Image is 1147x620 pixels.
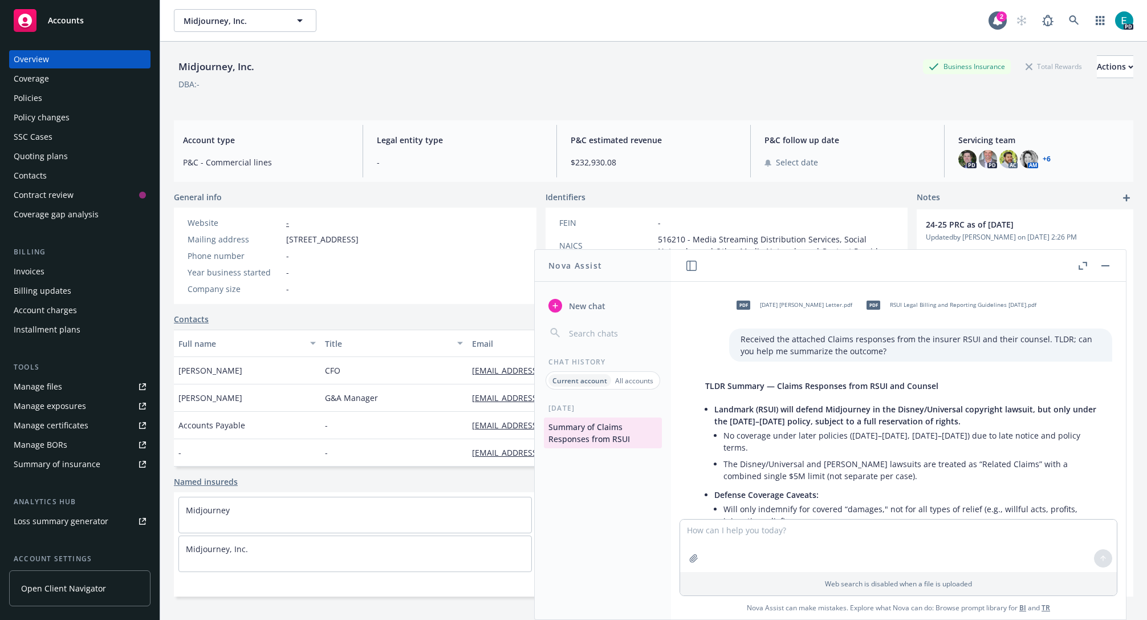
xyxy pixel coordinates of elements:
[14,108,70,127] div: Policy changes
[1043,156,1051,163] a: +6
[9,496,151,508] div: Analytics hub
[958,150,977,168] img: photo
[14,378,62,396] div: Manage files
[729,291,855,319] div: pdf[DATE] [PERSON_NAME] Letter.pdf
[186,505,230,516] a: Midjourney
[286,283,289,295] span: -
[178,447,181,459] span: -
[741,333,1101,357] p: Received the attached Claims responses from the insurer RSUI and their counsel. TLDR; can you hel...
[48,16,84,25] span: Accounts
[472,392,615,403] a: [EMAIL_ADDRESS][DOMAIN_NAME]
[188,283,282,295] div: Company size
[286,217,289,228] a: -
[926,248,1080,270] a: [URL][DOMAIN_NAME][EMAIL_ADDRESS][PERSON_NAME][DOMAIN_NAME]
[9,512,151,530] a: Loss summary generator
[174,9,316,32] button: Midjourney, Inc.
[174,330,320,357] button: Full name
[14,186,74,204] div: Contract review
[1120,191,1133,205] a: add
[174,191,222,203] span: General info
[764,134,930,146] span: P&C follow up date
[183,134,349,146] span: Account type
[472,365,615,376] a: [EMAIL_ADDRESS][DOMAIN_NAME]
[979,150,997,168] img: photo
[9,5,151,37] a: Accounts
[687,579,1110,589] p: Web search is disabled when a file is uploaded
[9,246,151,258] div: Billing
[325,447,328,459] span: -
[926,232,1124,242] span: Updated by [PERSON_NAME] on [DATE] 2:26 PM
[14,512,108,530] div: Loss summary generator
[286,250,289,262] span: -
[472,447,615,458] a: [EMAIL_ADDRESS][DOMAIN_NAME]
[14,147,68,165] div: Quoting plans
[1115,11,1133,30] img: photo
[776,156,818,168] span: Select date
[737,301,750,309] span: pdf
[14,205,99,224] div: Coverage gap analysis
[325,338,450,350] div: Title
[14,282,71,300] div: Billing updates
[705,380,938,391] span: TLDR Summary — Claims Responses from RSUI and Counsel
[859,291,1039,319] div: pdfRSUI Legal Billing and Reporting Guidelines [DATE].pdf
[9,553,151,565] div: Account settings
[548,260,602,271] h1: Nova Assist
[14,416,88,435] div: Manage certificates
[9,397,151,415] a: Manage exposures
[188,233,282,245] div: Mailing address
[999,150,1018,168] img: photo
[9,378,151,396] a: Manage files
[9,282,151,300] a: Billing updates
[14,128,52,146] div: SSC Cases
[9,416,151,435] a: Manage certificates
[467,330,712,357] button: Email
[174,59,259,74] div: Midjourney, Inc.
[544,418,662,448] button: Summary of Claims Responses from RSUI
[567,325,657,341] input: Search chats
[377,134,543,146] span: Legal entity type
[325,392,378,404] span: G&A Manager
[14,321,80,339] div: Installment plans
[9,321,151,339] a: Installment plans
[1042,603,1050,613] a: TR
[1097,56,1133,78] div: Actions
[9,262,151,281] a: Invoices
[723,456,1101,484] li: The Disney/Universal and [PERSON_NAME] lawsuits are treated as “Related Claims” with a combined s...
[9,455,151,473] a: Summary of insurance
[923,59,1011,74] div: Business Insurance
[1089,9,1112,32] a: Switch app
[174,313,209,325] a: Contacts
[546,191,585,203] span: Identifiers
[14,262,44,281] div: Invoices
[867,301,880,309] span: pdf
[1097,55,1133,78] button: Actions
[535,357,671,367] div: Chat History
[9,205,151,224] a: Coverage gap analysis
[472,420,615,431] a: [EMAIL_ADDRESS][DOMAIN_NAME]
[186,544,248,554] a: Midjourney, Inc.
[917,209,1133,280] div: 24-25 PRC as of [DATE]Updatedby [PERSON_NAME] on [DATE] 2:26 PM[URL][DOMAIN_NAME][EMAIL_ADDRESS][...
[9,50,151,68] a: Overview
[14,397,86,415] div: Manage exposures
[714,404,1096,427] span: Landmark (RSUI) will defend Midjourney in the Disney/Universal copyright lawsuit, but only under ...
[9,147,151,165] a: Quoting plans
[14,70,49,88] div: Coverage
[14,436,67,454] div: Manage BORs
[1063,9,1085,32] a: Search
[9,167,151,185] a: Contacts
[14,301,77,319] div: Account charges
[552,376,607,386] p: Current account
[377,156,543,168] span: -
[996,11,1007,22] div: 2
[178,419,245,431] span: Accounts Payable
[890,301,1036,309] span: RSUI Legal Billing and Reporting Guidelines [DATE].pdf
[714,489,819,500] span: Defense Coverage Caveats:
[9,128,151,146] a: SSC Cases
[286,266,289,278] span: -
[917,191,940,205] span: Notes
[178,392,242,404] span: [PERSON_NAME]
[747,596,1050,619] span: Nova Assist can make mistakes. Explore what Nova can do: Browse prompt library for and
[9,70,151,88] a: Coverage
[723,427,1101,456] li: No coverage under later policies ([DATE]–[DATE], [DATE]–[DATE]) due to late notice and policy terms.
